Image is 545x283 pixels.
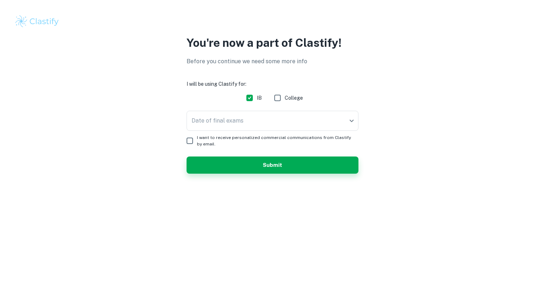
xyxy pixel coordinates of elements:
[14,14,60,29] img: Clastify logo
[14,14,531,29] a: Clastify logo
[187,34,358,51] p: You're now a part of Clastify!
[257,94,262,102] span: IB
[187,80,358,88] h6: I will be using Clastify for:
[285,94,303,102] span: College
[187,57,358,66] p: Before you continue we need some more info
[197,134,353,147] span: I want to receive personalized commercial communications from Clastify by email.
[187,157,358,174] button: Submit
